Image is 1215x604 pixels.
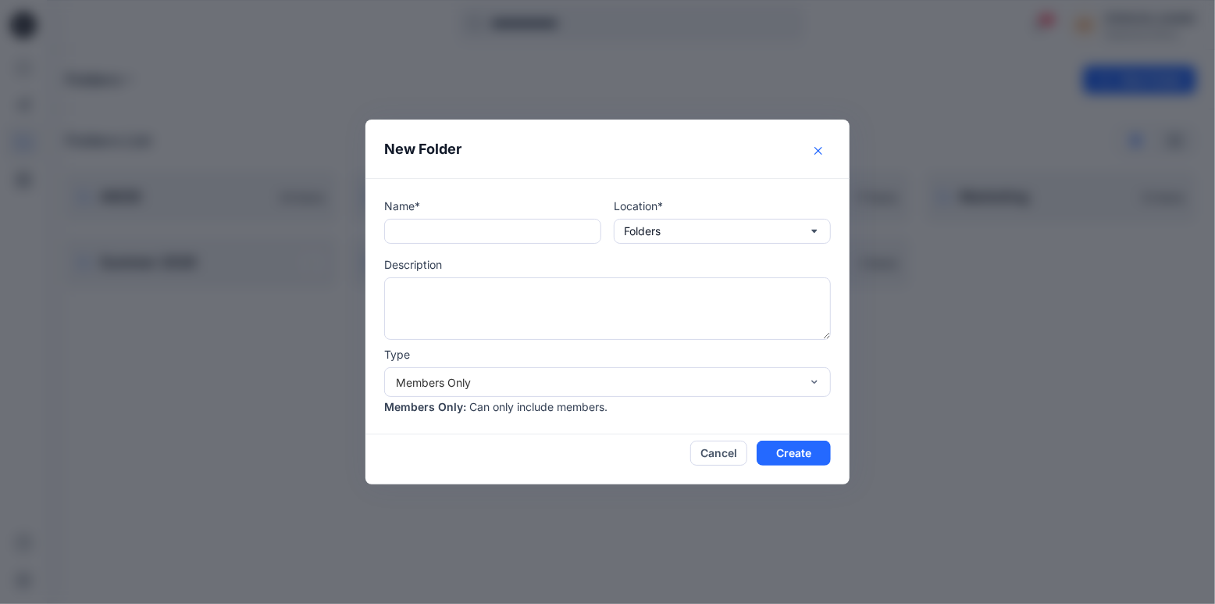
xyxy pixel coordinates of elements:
[396,374,800,391] div: Members Only
[806,138,831,163] button: Close
[614,198,831,214] p: Location*
[614,219,831,244] button: Folders
[624,223,661,240] p: Folders
[469,398,607,415] p: Can only include members.
[384,256,831,273] p: Description
[384,398,466,415] p: Members Only :
[757,441,831,466] button: Create
[690,441,747,466] button: Cancel
[384,198,601,214] p: Name*
[365,120,850,178] header: New Folder
[384,346,831,363] p: Type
